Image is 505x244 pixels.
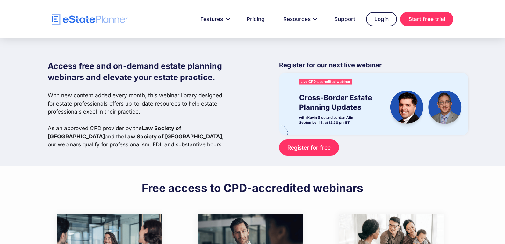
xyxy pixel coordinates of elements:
a: home [52,14,128,25]
h2: Free access to CPD-accredited webinars [142,181,363,195]
a: Register for free [279,139,339,156]
a: Features [193,13,236,26]
strong: Law Society of [GEOGRAPHIC_DATA] [124,133,222,140]
a: Start free trial [400,12,453,26]
a: Resources [276,13,323,26]
p: With new content added every month, this webinar library designed for estate professionals offers... [48,91,229,149]
a: Login [366,12,397,26]
h1: Access free and on-demand estate planning webinars and elevate your estate practice. [48,61,229,83]
strong: Law Society of [GEOGRAPHIC_DATA] [48,125,181,140]
a: Pricing [239,13,272,26]
img: eState Academy webinar [279,73,468,135]
a: Support [327,13,363,26]
p: Register for our next live webinar [279,61,468,73]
